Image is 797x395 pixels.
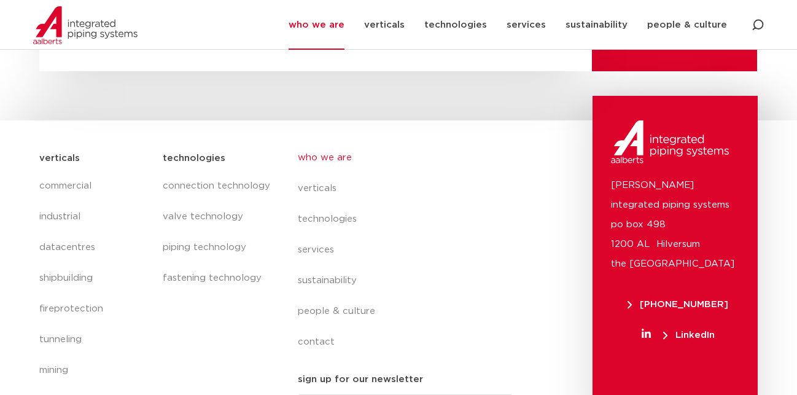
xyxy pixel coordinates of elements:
a: contact [298,327,523,358]
nav: Menu [298,143,523,358]
a: verticals [298,173,523,204]
h5: technologies [163,149,225,168]
a: people & culture [298,296,523,327]
a: fastening technology [163,263,273,294]
a: LinkedIn [611,330,745,340]
a: services [298,235,523,265]
a: shipbuilding [39,263,150,294]
h5: sign up for our newsletter [298,370,423,389]
a: fireprotection [39,294,150,324]
a: commercial [39,171,150,201]
a: datacentres [39,232,150,263]
a: tunneling [39,324,150,355]
a: piping technology [163,232,273,263]
a: valve technology [163,201,273,232]
nav: Menu [163,171,273,294]
p: [PERSON_NAME] integrated piping systems po box 498 1200 AL Hilversum the [GEOGRAPHIC_DATA] [611,176,739,274]
a: technologies [298,204,523,235]
a: who we are [298,143,523,173]
span: [PHONE_NUMBER] [628,300,728,309]
span: LinkedIn [663,330,715,340]
a: connection technology [163,171,273,201]
a: sustainability [298,265,523,296]
a: industrial [39,201,150,232]
h5: verticals [39,149,80,168]
a: mining [39,355,150,386]
a: [PHONE_NUMBER] [611,300,745,309]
